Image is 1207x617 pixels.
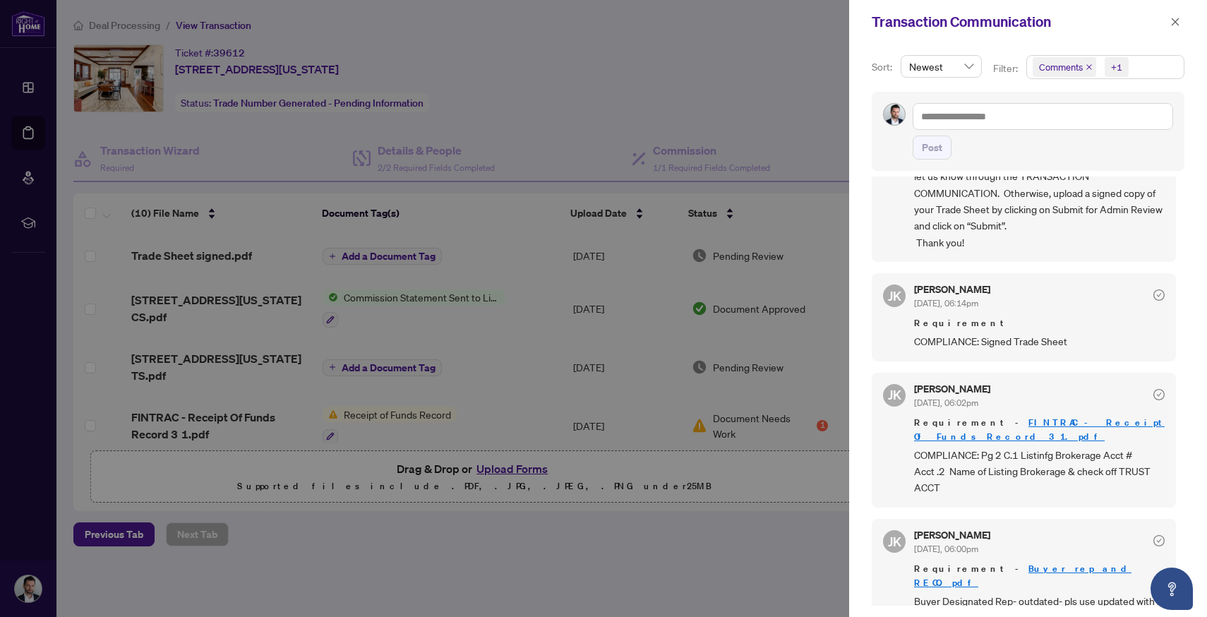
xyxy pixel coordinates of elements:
[914,530,990,540] h5: [PERSON_NAME]
[884,104,905,125] img: Profile Icon
[1153,389,1165,400] span: check-circle
[888,532,901,551] span: JK
[1151,568,1193,610] button: Open asap
[914,316,1165,330] span: Requirement
[913,136,951,160] button: Post
[1086,64,1093,71] span: close
[1111,60,1122,74] div: +1
[914,563,1131,589] a: Buyer rep and RECO.pdf
[888,385,901,405] span: JK
[1033,57,1096,77] span: Comments
[914,447,1165,496] span: COMPLIANCE: Pg 2 C.1 Listinfg Brokerage Acct # Acct .2 Name of Listing Brokerage & check off TRUS...
[1153,535,1165,546] span: check-circle
[993,61,1020,76] p: Filter:
[872,11,1166,32] div: Transaction Communication
[914,333,1165,349] span: COMPLIANCE: Signed Trade Sheet
[914,544,978,554] span: [DATE], 06:00pm
[914,562,1165,590] span: Requirement -
[914,298,978,308] span: [DATE], 06:14pm
[888,286,901,306] span: JK
[914,416,1165,444] span: Requirement -
[909,56,973,77] span: Newest
[914,397,978,408] span: [DATE], 06:02pm
[1153,289,1165,301] span: check-circle
[914,417,1165,443] a: FINTRAC - Receipt Of Funds Record 3 1.pdf
[914,284,990,294] h5: [PERSON_NAME]
[914,384,990,394] h5: [PERSON_NAME]
[1170,17,1180,27] span: close
[872,59,895,75] p: Sort:
[1039,60,1083,74] span: Comments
